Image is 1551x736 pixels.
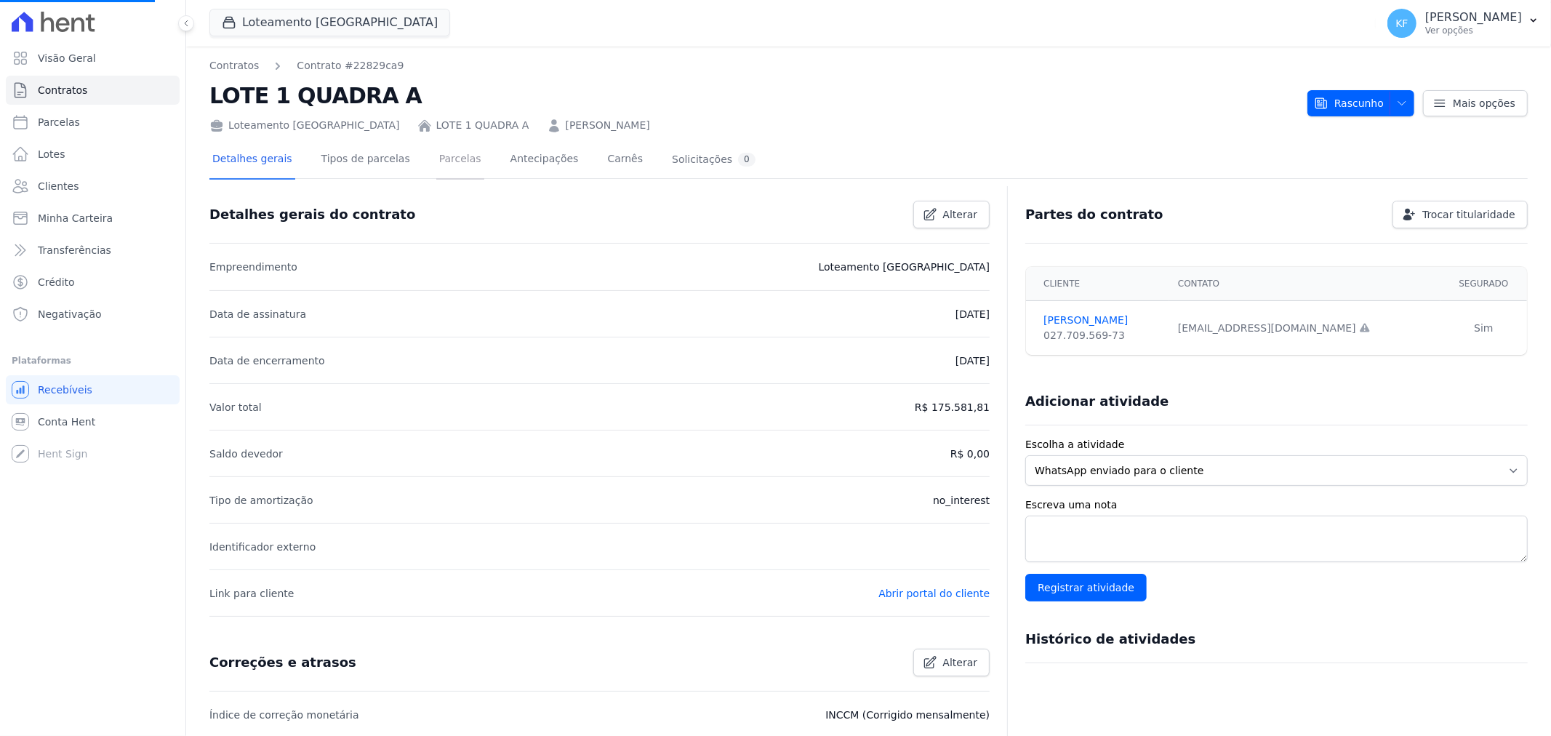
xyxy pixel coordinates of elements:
[436,141,484,180] a: Parcelas
[566,118,650,133] a: [PERSON_NAME]
[38,383,92,397] span: Recebíveis
[209,538,316,556] p: Identificador externo
[1025,393,1169,410] h3: Adicionar atividade
[6,375,180,404] a: Recebíveis
[955,352,990,369] p: [DATE]
[738,153,756,167] div: 0
[604,141,646,180] a: Carnês
[1043,313,1161,328] a: [PERSON_NAME]
[1025,497,1528,513] label: Escreva uma nota
[669,141,758,180] a: Solicitações0
[6,76,180,105] a: Contratos
[38,243,111,257] span: Transferências
[209,206,415,223] h3: Detalhes gerais do contrato
[38,307,102,321] span: Negativação
[1440,301,1527,356] td: Sim
[6,140,180,169] a: Lotes
[6,407,180,436] a: Conta Hent
[1440,267,1527,301] th: Segurado
[209,352,325,369] p: Data de encerramento
[38,275,75,289] span: Crédito
[38,83,87,97] span: Contratos
[913,649,990,676] a: Alterar
[1307,90,1414,116] button: Rascunho
[1453,96,1515,111] span: Mais opções
[933,492,990,509] p: no_interest
[1392,201,1528,228] a: Trocar titularidade
[209,58,1296,73] nav: Breadcrumb
[6,300,180,329] a: Negativação
[1025,206,1163,223] h3: Partes do contrato
[915,399,990,416] p: R$ 175.581,81
[1425,10,1522,25] p: [PERSON_NAME]
[38,179,79,193] span: Clientes
[209,58,404,73] nav: Breadcrumb
[1395,18,1408,28] span: KF
[508,141,582,180] a: Antecipações
[6,268,180,297] a: Crédito
[1026,267,1169,301] th: Cliente
[1025,574,1147,601] input: Registrar atividade
[297,58,404,73] a: Contrato #22829ca9
[209,706,359,724] p: Índice de correção monetária
[6,108,180,137] a: Parcelas
[209,118,400,133] div: Loteamento [GEOGRAPHIC_DATA]
[209,445,283,463] p: Saldo devedor
[209,654,356,671] h3: Correções e atrasos
[825,706,990,724] p: INCCM (Corrigido mensalmente)
[209,79,1296,112] h2: LOTE 1 QUADRA A
[943,655,978,670] span: Alterar
[955,305,990,323] p: [DATE]
[950,445,990,463] p: R$ 0,00
[38,51,96,65] span: Visão Geral
[318,141,413,180] a: Tipos de parcelas
[209,492,313,509] p: Tipo de amortização
[209,141,295,180] a: Detalhes gerais
[1178,321,1432,336] div: [EMAIL_ADDRESS][DOMAIN_NAME]
[209,585,294,602] p: Link para cliente
[1043,328,1161,343] div: 027.709.569-73
[6,236,180,265] a: Transferências
[913,201,990,228] a: Alterar
[209,9,450,36] button: Loteamento [GEOGRAPHIC_DATA]
[1025,631,1195,648] h3: Histórico de atividades
[38,415,95,429] span: Conta Hent
[38,147,65,161] span: Lotes
[1025,437,1528,452] label: Escolha a atividade
[1169,267,1440,301] th: Contato
[38,115,80,129] span: Parcelas
[6,44,180,73] a: Visão Geral
[436,118,529,133] a: LOTE 1 QUADRA A
[943,207,978,222] span: Alterar
[1423,90,1528,116] a: Mais opções
[819,258,990,276] p: Loteamento [GEOGRAPHIC_DATA]
[1425,25,1522,36] p: Ver opções
[209,305,306,323] p: Data de assinatura
[209,258,297,276] p: Empreendimento
[1314,90,1384,116] span: Rascunho
[6,172,180,201] a: Clientes
[1422,207,1515,222] span: Trocar titularidade
[209,399,262,416] p: Valor total
[672,153,756,167] div: Solicitações
[6,204,180,233] a: Minha Carteira
[1376,3,1551,44] button: KF [PERSON_NAME] Ver opções
[878,588,990,599] a: Abrir portal do cliente
[209,58,259,73] a: Contratos
[12,352,174,369] div: Plataformas
[38,211,113,225] span: Minha Carteira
